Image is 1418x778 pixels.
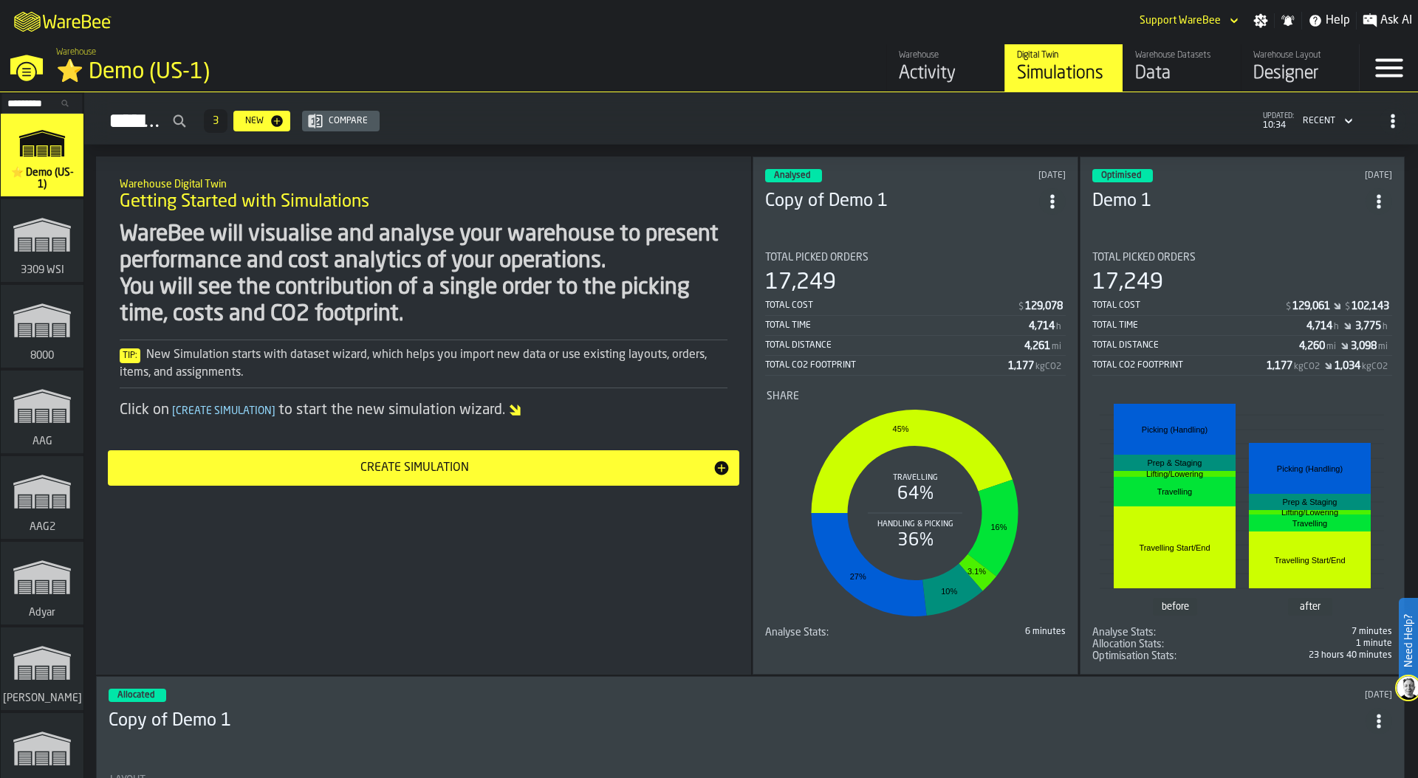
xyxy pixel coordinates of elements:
a: link-to-/wh/i/862141b4-a92e-43d2-8b2b-6509793ccc83/simulations [1,542,83,627]
span: Optimisation Stats: [1092,650,1176,662]
div: Stat Value [1267,360,1292,372]
a: link-to-/wh/i/27cb59bd-8ba0-4176-b0f1-d82d60966913/simulations [1,371,83,456]
label: button-toggle-Ask AI [1357,12,1418,30]
div: Updated: 22/09/2025, 14:52:46 Created: 15/03/2025, 12:46:27 [1274,171,1392,181]
div: Title [765,627,912,638]
div: 17,249 [765,269,836,296]
div: Title [1092,638,1239,650]
a: link-to-/wh/i/103622fe-4b04-4da1-b95f-2619b9c959cc/simulations [1004,44,1123,92]
span: Allocation Stats: [1092,638,1164,650]
div: ItemListCard-DashboardItemContainer [753,156,1078,675]
span: mi [1326,342,1336,352]
div: Copy of Demo 1 [765,190,1039,213]
h3: Demo 1 [1092,190,1366,213]
section: card-SimulationDashboardCard-analyzed [765,240,1066,638]
span: Analyse Stats: [765,627,829,638]
div: Click on to start the new simulation wizard. [120,400,727,421]
div: Stat Value [1351,340,1377,352]
span: Ask AI [1380,12,1412,30]
div: Title [767,390,1064,402]
div: Stat Value [1352,300,1389,312]
div: DropdownMenuValue-4 [1297,112,1356,130]
div: Total Cost [765,300,1017,311]
div: stat-Analyse Stats: [765,627,1066,638]
div: Title [1092,650,1239,662]
div: Create Simulation [117,459,713,477]
div: Title [1092,627,1239,638]
span: Tip: [120,348,140,363]
a: link-to-/wh/i/b2e041e4-2753-4086-a82a-958e8abdd2c7/simulations [1,285,83,371]
a: link-to-/wh/i/72fe6713-8242-4c3c-8adf-5d67388ea6d5/simulations [1,627,83,713]
div: 1 minute [1245,638,1392,649]
span: 8000 [27,350,57,362]
div: Stat Value [1292,300,1330,312]
div: ⭐ Demo (US-1) [56,59,455,86]
span: Help [1326,12,1350,30]
div: Simulations [1017,62,1111,86]
div: Warehouse Layout [1253,50,1347,61]
span: ⭐ Demo (US-1) [7,167,78,190]
button: button-Compare [302,111,380,131]
div: ButtonLoadMore-Load More-Prev-First-Last [198,109,233,133]
span: h [1334,322,1339,332]
div: Designer [1253,62,1347,86]
label: button-toggle-Settings [1247,13,1274,28]
div: status-3 2 [1092,169,1153,182]
div: stat-Optimisation Stats: [1092,650,1393,662]
div: title-Getting Started with Simulations [108,168,739,221]
text: before [1161,602,1188,612]
span: Warehouse [56,47,96,58]
a: link-to-/wh/i/103622fe-4b04-4da1-b95f-2619b9c959cc/feed/ [886,44,1004,92]
span: $ [1286,302,1291,312]
span: [ [172,406,176,416]
div: Title [1092,252,1393,264]
div: Updated: 22/09/2025, 15:39:34 Created: 17/03/2025, 21:24:57 [945,171,1066,181]
div: stat-Analyse Stats: [1092,627,1393,638]
div: Warehouse Datasets [1135,50,1229,61]
div: status-3 2 [765,169,822,182]
span: Create Simulation [169,406,278,416]
a: link-to-/wh/i/ba0ffe14-8e36-4604-ab15-0eac01efbf24/simulations [1,456,83,542]
div: Updated: 03/09/2025, 12:18:58 Created: 15/07/2025, 10:52:40 [781,690,1392,700]
div: stat-Allocation Stats: [1092,638,1393,650]
span: 10:34 [1263,120,1294,131]
span: AAG [30,436,55,447]
div: 23 hours 40 minutes [1245,650,1392,661]
span: h [1056,322,1061,332]
div: Data [1135,62,1229,86]
div: Total Cost [1092,300,1285,311]
div: Stat Value [1299,340,1325,352]
span: Total Picked Orders [765,252,869,264]
h3: Copy of Demo 1 [109,709,1366,733]
label: Need Help? [1400,599,1417,682]
div: 7 minutes [1245,627,1392,637]
div: DropdownMenuValue-Support WareBee [1140,15,1221,27]
div: Digital Twin [1017,50,1111,61]
span: Optimised [1101,171,1141,180]
div: New Simulation starts with dataset wizard, which helps you import new data or use existing layout... [120,346,727,382]
span: Analyse Stats: [1092,627,1156,638]
div: Stat Value [1355,320,1381,332]
span: ] [272,406,275,416]
span: AAG2 [27,521,58,533]
span: Total Picked Orders [1092,252,1196,264]
button: button-Create Simulation [108,450,739,486]
div: Total Time [1092,320,1307,331]
span: updated: [1263,112,1294,120]
div: stat-Total Picked Orders [765,252,1066,376]
a: link-to-/wh/i/103622fe-4b04-4da1-b95f-2619b9c959cc/designer [1241,44,1359,92]
span: kgCO2 [1035,362,1061,372]
span: h [1383,322,1388,332]
div: Total Distance [765,340,1024,351]
span: $ [1018,302,1024,312]
button: button-New [233,111,290,131]
span: Adyar [26,607,58,619]
div: DropdownMenuValue-4 [1303,116,1335,126]
div: WareBee will visualise and analyse your warehouse to present performance and cost analytics of yo... [120,221,727,328]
